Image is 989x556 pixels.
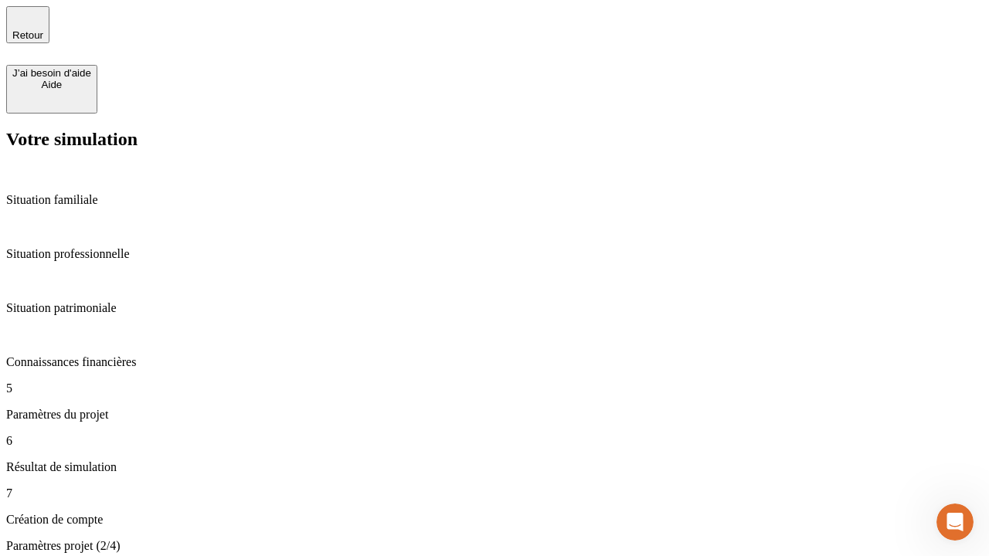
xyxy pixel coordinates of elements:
iframe: Intercom live chat [936,503,974,541]
p: Paramètres projet (2/4) [6,539,983,553]
span: Retour [12,29,43,41]
button: J’ai besoin d'aideAide [6,65,97,114]
p: 6 [6,434,983,448]
div: Aide [12,79,91,90]
p: Situation professionnelle [6,247,983,261]
p: Création de compte [6,513,983,527]
div: J’ai besoin d'aide [12,67,91,79]
h2: Votre simulation [6,129,983,150]
p: 5 [6,381,983,395]
p: 7 [6,486,983,500]
button: Retour [6,6,49,43]
p: Paramètres du projet [6,408,983,422]
p: Résultat de simulation [6,460,983,474]
p: Connaissances financières [6,355,983,369]
p: Situation patrimoniale [6,301,983,315]
p: Situation familiale [6,193,983,207]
